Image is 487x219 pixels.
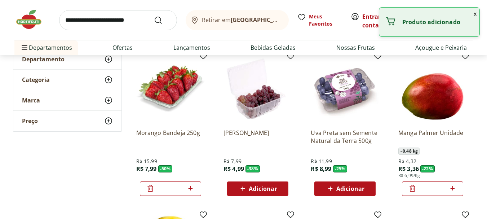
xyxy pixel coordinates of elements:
[314,181,376,196] button: Adicionar
[297,13,342,27] a: Meus Favoritos
[223,129,292,145] a: [PERSON_NAME]
[13,90,121,110] button: Marca
[22,76,50,83] span: Categoria
[136,165,157,173] span: R$ 7,99
[22,56,65,63] span: Departamento
[112,43,133,52] a: Ofertas
[398,165,419,173] span: R$ 3,36
[22,117,38,124] span: Preço
[398,158,416,165] span: R$ 4,32
[309,13,342,27] span: Meus Favoritos
[223,54,292,123] img: Uva Rosada Embalada
[223,158,242,165] span: R$ 7,99
[415,43,467,52] a: Açougue e Peixaria
[22,97,40,104] span: Marca
[398,54,467,123] img: Manga Palmer Unidade
[59,10,177,30] input: search
[245,165,260,172] span: - 38 %
[13,70,121,90] button: Categoria
[249,186,277,192] span: Adicionar
[136,158,157,165] span: R$ 15,99
[202,17,282,23] span: Retirar em
[311,54,379,123] img: Uva Preta sem Semente Natural da Terra 500g
[398,173,420,179] span: R$ 6,99/Kg
[231,16,352,24] b: [GEOGRAPHIC_DATA]/[GEOGRAPHIC_DATA]
[398,148,420,155] span: ~ 0,48 kg
[223,165,244,173] span: R$ 4,99
[398,129,467,145] a: Manga Palmer Unidade
[173,43,210,52] a: Lançamentos
[362,12,394,30] span: ou
[227,181,288,196] button: Adicionar
[362,13,381,21] a: Entrar
[336,186,364,192] span: Adicionar
[311,158,332,165] span: R$ 11,99
[471,8,479,20] button: Fechar notificação
[333,165,347,172] span: - 25 %
[136,129,205,145] a: Morango Bandeja 250g
[136,54,205,123] img: Morango Bandeja 250g
[13,111,121,131] button: Preço
[311,165,331,173] span: R$ 8,99
[154,16,171,25] button: Submit Search
[13,49,121,69] button: Departamento
[20,39,72,56] span: Departamentos
[420,165,435,172] span: - 22 %
[20,39,29,56] button: Menu
[336,43,375,52] a: Nossas Frutas
[402,18,474,26] p: Produto adicionado
[186,10,289,30] button: Retirar em[GEOGRAPHIC_DATA]/[GEOGRAPHIC_DATA]
[14,9,50,30] img: Hortifruti
[311,129,379,145] a: Uva Preta sem Semente Natural da Terra 500g
[251,43,296,52] a: Bebidas Geladas
[158,165,173,172] span: - 50 %
[362,13,402,29] a: Criar conta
